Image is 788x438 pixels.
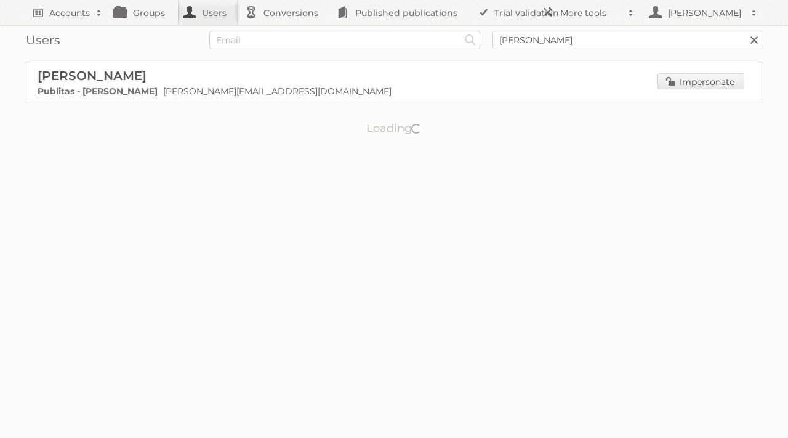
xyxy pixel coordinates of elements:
p: Loading [328,116,461,140]
h2: Accounts [49,7,90,19]
a: Impersonate [657,73,744,89]
h2: [PERSON_NAME] [665,7,745,19]
span: [PERSON_NAME] [38,68,147,83]
h2: More tools [560,7,622,19]
input: Email [209,31,480,49]
p: [PERSON_NAME][EMAIL_ADDRESS][DOMAIN_NAME] [38,86,750,97]
input: Search [461,31,480,49]
a: Publitas - [PERSON_NAME] [38,86,158,97]
input: Name [492,31,763,49]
